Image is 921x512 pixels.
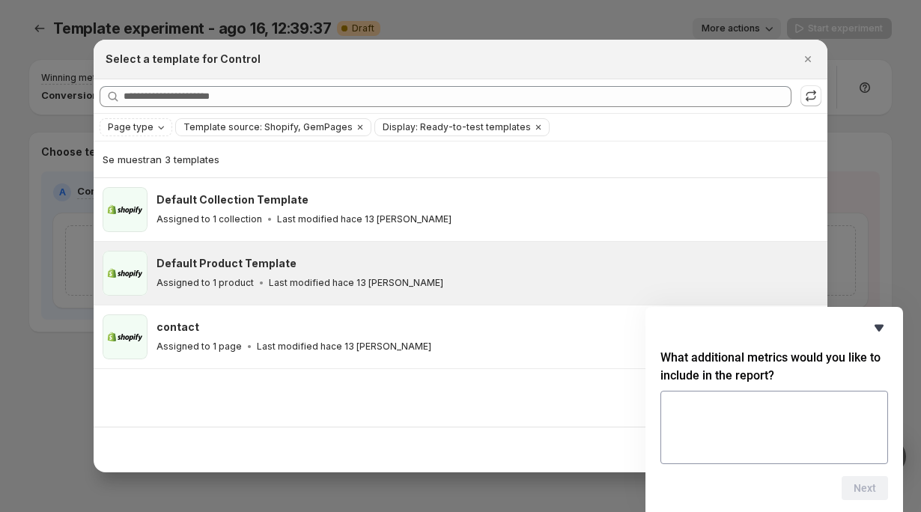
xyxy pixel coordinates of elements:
button: Next question [842,476,888,500]
textarea: What additional metrics would you like to include in the report? [660,391,888,464]
span: Se muestran 3 templates [103,153,219,165]
div: What additional metrics would you like to include in the report? [660,319,888,500]
button: Hide survey [870,319,888,337]
p: Assigned to 1 product [156,277,254,289]
h2: What additional metrics would you like to include in the report? [660,349,888,385]
button: Display: Ready-to-test templates [375,119,531,135]
h3: contact [156,320,199,335]
img: Default Product Template [103,251,148,296]
h3: Default Product Template [156,256,297,271]
button: Borrar [353,119,368,135]
span: Template source: Shopify, GemPages [183,121,353,133]
span: Display: Ready-to-test templates [383,121,531,133]
span: Page type [108,121,153,133]
button: Borrar [531,119,546,135]
p: Last modified hace 13 [PERSON_NAME] [269,277,443,289]
button: Template source: Shopify, GemPages [176,119,353,135]
p: Assigned to 1 page [156,341,242,353]
button: Page type [100,119,171,135]
p: Last modified hace 13 [PERSON_NAME] [257,341,431,353]
p: Assigned to 1 collection [156,213,262,225]
button: Cerrar [797,49,818,70]
h2: Select a template for Control [106,52,261,67]
p: Last modified hace 13 [PERSON_NAME] [277,213,452,225]
img: contact [103,314,148,359]
img: Default Collection Template [103,187,148,232]
h3: Default Collection Template [156,192,308,207]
